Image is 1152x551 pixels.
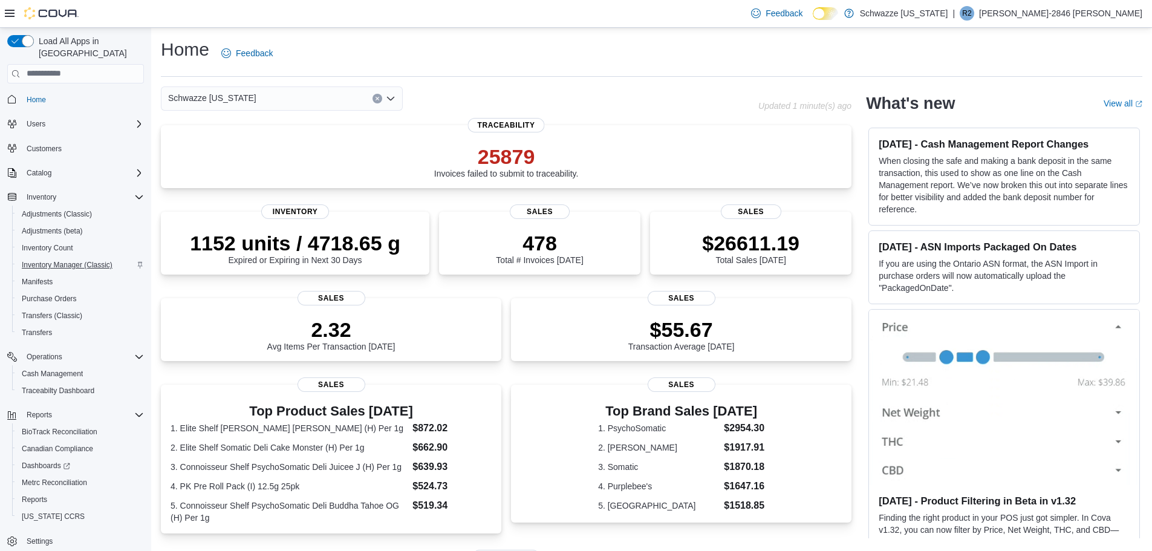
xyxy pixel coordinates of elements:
[496,231,583,265] div: Total # Invoices [DATE]
[17,275,57,289] a: Manifests
[17,509,144,524] span: Washington CCRS
[412,498,492,513] dd: $519.34
[12,474,149,491] button: Metrc Reconciliation
[27,168,51,178] span: Catalog
[22,117,144,131] span: Users
[598,404,764,419] h3: Top Brand Sales [DATE]
[12,206,149,223] button: Adjustments (Classic)
[22,190,61,204] button: Inventory
[298,291,365,305] span: Sales
[171,422,408,434] dt: 1. Elite Shelf [PERSON_NAME] [PERSON_NAME] (H) Per 1g
[22,226,83,236] span: Adjustments (beta)
[598,461,719,473] dt: 3. Somatic
[2,532,149,550] button: Settings
[22,427,97,437] span: BioTrack Reconciliation
[22,350,67,364] button: Operations
[190,231,400,265] div: Expired or Expiring in Next 30 Days
[22,92,144,107] span: Home
[17,258,144,272] span: Inventory Manager (Classic)
[190,231,400,255] p: 1152 units / 4718.65 g
[17,425,102,439] a: BioTrack Reconciliation
[412,460,492,474] dd: $639.93
[746,1,807,25] a: Feedback
[17,475,92,490] a: Metrc Reconciliation
[510,204,570,219] span: Sales
[12,491,149,508] button: Reports
[22,350,144,364] span: Operations
[598,500,719,512] dt: 5. [GEOGRAPHIC_DATA]
[12,290,149,307] button: Purchase Orders
[267,318,395,351] div: Avg Items Per Transaction [DATE]
[22,408,57,422] button: Reports
[17,292,144,306] span: Purchase Orders
[24,7,79,19] img: Cova
[17,308,144,323] span: Transfers (Classic)
[468,118,545,132] span: Traceability
[22,294,77,304] span: Purchase Orders
[628,318,735,342] p: $55.67
[758,101,851,111] p: Updated 1 minute(s) ago
[22,386,94,396] span: Traceabilty Dashboard
[17,224,144,238] span: Adjustments (beta)
[17,492,144,507] span: Reports
[866,94,955,113] h2: What's new
[12,440,149,457] button: Canadian Compliance
[724,479,764,494] dd: $1647.16
[2,348,149,365] button: Operations
[27,95,46,105] span: Home
[22,328,52,337] span: Transfers
[17,383,99,398] a: Traceabilty Dashboard
[1135,100,1142,108] svg: External link
[216,41,278,65] a: Feedback
[702,231,799,255] p: $26611.19
[161,37,209,62] h1: Home
[27,352,62,362] span: Operations
[22,93,51,107] a: Home
[17,325,144,340] span: Transfers
[17,425,144,439] span: BioTrack Reconciliation
[952,6,955,21] p: |
[168,91,256,105] span: Schwazze [US_STATE]
[17,207,97,221] a: Adjustments (Classic)
[17,458,75,473] a: Dashboards
[22,166,56,180] button: Catalog
[22,495,47,504] span: Reports
[22,478,87,487] span: Metrc Reconciliation
[2,406,149,423] button: Reports
[17,492,52,507] a: Reports
[598,422,719,434] dt: 1. PsychoSomatic
[22,533,144,549] span: Settings
[12,256,149,273] button: Inventory Manager (Classic)
[1104,99,1142,108] a: View allExternal link
[12,240,149,256] button: Inventory Count
[724,421,764,435] dd: $2954.30
[171,480,408,492] dt: 4. PK Pre Roll Pack (I) 12.5g 25pk
[298,377,365,392] span: Sales
[702,231,799,265] div: Total Sales [DATE]
[27,410,52,420] span: Reports
[17,475,144,490] span: Metrc Reconciliation
[628,318,735,351] div: Transaction Average [DATE]
[17,241,144,255] span: Inventory Count
[766,7,802,19] span: Feedback
[648,291,715,305] span: Sales
[17,241,78,255] a: Inventory Count
[22,260,112,270] span: Inventory Manager (Classic)
[22,142,67,156] a: Customers
[12,508,149,525] button: [US_STATE] CCRS
[2,91,149,108] button: Home
[261,204,329,219] span: Inventory
[648,377,715,392] span: Sales
[12,307,149,324] button: Transfers (Classic)
[12,382,149,399] button: Traceabilty Dashboard
[721,204,781,219] span: Sales
[12,273,149,290] button: Manifests
[879,155,1130,215] p: When closing the safe and making a bank deposit in the same transaction, this used to show as one...
[962,6,971,21] span: R2
[724,440,764,455] dd: $1917.91
[34,35,144,59] span: Load All Apps in [GEOGRAPHIC_DATA]
[22,166,144,180] span: Catalog
[373,94,382,103] button: Clear input
[22,141,144,156] span: Customers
